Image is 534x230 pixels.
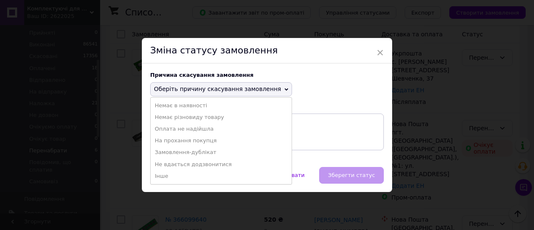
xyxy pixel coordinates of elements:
[142,38,392,63] div: Зміна статусу замовлення
[150,72,384,78] div: Причина скасування замовлення
[151,147,292,158] li: Замовлення-дублікат
[151,111,292,123] li: Немає різновиду товару
[151,100,292,111] li: Немає в наявності
[151,170,292,182] li: Інше
[151,135,292,147] li: На прохання покупця
[376,45,384,60] span: ×
[151,123,292,135] li: Оплата не надійшла
[154,86,281,92] span: Оберіть причину скасування замовлення
[151,159,292,170] li: Не вдається додзвонитися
